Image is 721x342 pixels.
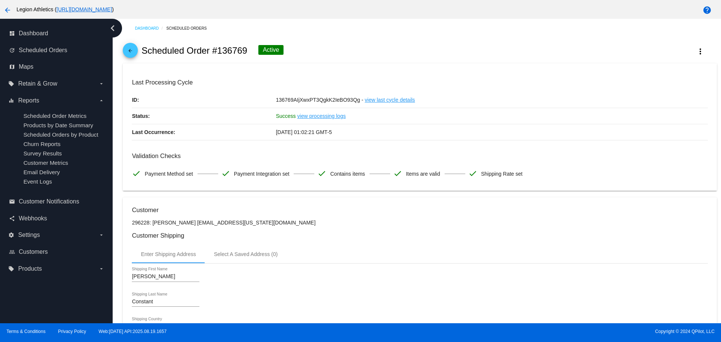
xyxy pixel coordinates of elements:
[132,274,199,280] input: Shipping First Name
[9,64,15,70] i: map
[23,178,52,185] a: Event Logs
[19,249,48,255] span: Customers
[132,232,707,239] h3: Customer Shipping
[132,152,707,160] h3: Validation Checks
[23,113,86,119] a: Scheduled Order Metrics
[23,169,60,175] a: Email Delivery
[276,129,332,135] span: [DATE] 01:02:21 GMT-5
[297,108,346,124] a: view processing logs
[276,113,296,119] span: Success
[9,196,104,208] a: email Customer Notifications
[107,22,119,34] i: chevron_left
[9,212,104,224] a: share Webhooks
[132,108,276,124] p: Status:
[18,80,57,87] span: Retain & Grow
[9,199,15,205] i: email
[367,329,715,334] span: Copyright © 2024 QPilot, LLC
[166,23,213,34] a: Scheduled Orders
[23,122,93,128] a: Products by Date Summary
[9,215,15,221] i: share
[9,44,104,56] a: update Scheduled Orders
[481,166,523,182] span: Shipping Rate set
[19,215,47,222] span: Webhooks
[18,97,39,104] span: Reports
[132,169,141,178] mat-icon: check
[6,329,45,334] a: Terms & Conditions
[703,6,712,15] mat-icon: help
[98,232,104,238] i: arrow_drop_down
[8,232,14,238] i: settings
[393,169,402,178] mat-icon: check
[3,6,12,15] mat-icon: arrow_back
[9,47,15,53] i: update
[18,232,40,238] span: Settings
[23,141,60,147] a: Churn Reports
[330,166,365,182] span: Contains items
[19,198,79,205] span: Customer Notifications
[17,6,114,12] span: Legion Athletics ( )
[23,150,62,157] a: Survey Results
[9,61,104,73] a: map Maps
[99,329,167,334] a: Web:[DATE] API:2025.08.19.1657
[141,251,196,257] div: Enter Shipping Address
[214,251,278,257] div: Select A Saved Address (0)
[8,98,14,104] i: equalizer
[57,6,112,12] a: [URL][DOMAIN_NAME]
[19,47,67,54] span: Scheduled Orders
[221,169,230,178] mat-icon: check
[132,124,276,140] p: Last Occurrence:
[234,166,290,182] span: Payment Integration set
[9,27,104,39] a: dashboard Dashboard
[126,48,135,57] mat-icon: arrow_back
[98,98,104,104] i: arrow_drop_down
[98,81,104,87] i: arrow_drop_down
[9,249,15,255] i: people_outline
[135,23,166,34] a: Dashboard
[19,63,33,70] span: Maps
[132,79,707,86] h3: Last Processing Cycle
[132,206,707,214] h3: Customer
[98,266,104,272] i: arrow_drop_down
[132,92,276,108] p: ID:
[19,30,48,37] span: Dashboard
[317,169,326,178] mat-icon: check
[8,266,14,272] i: local_offer
[23,131,98,138] a: Scheduled Orders by Product
[8,81,14,87] i: local_offer
[9,246,104,258] a: people_outline Customers
[23,160,68,166] a: Customer Metrics
[276,97,364,103] span: 136769AIjXwxPT3QgkK2IeBO93Qg -
[142,45,247,56] h2: Scheduled Order #136769
[696,47,705,56] mat-icon: more_vert
[145,166,193,182] span: Payment Method set
[132,299,199,305] input: Shipping Last Name
[365,92,415,108] a: view last cycle details
[406,166,440,182] span: Items are valid
[132,220,707,226] p: 296228: [PERSON_NAME] [EMAIL_ADDRESS][US_STATE][DOMAIN_NAME]
[468,169,477,178] mat-icon: check
[258,45,284,55] div: Active
[9,30,15,36] i: dashboard
[58,329,86,334] a: Privacy Policy
[18,265,42,272] span: Products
